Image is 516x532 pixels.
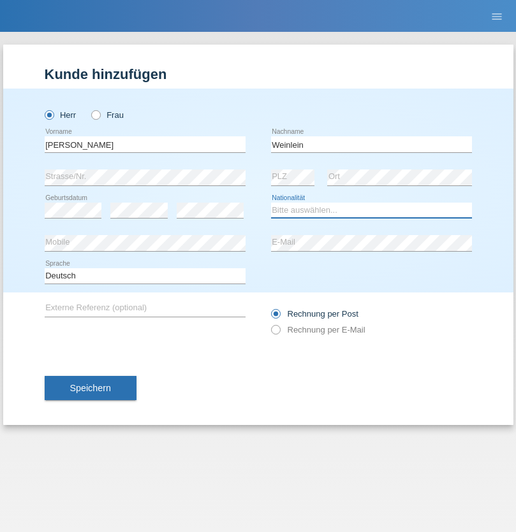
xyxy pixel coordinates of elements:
input: Herr [45,110,53,119]
label: Frau [91,110,124,120]
input: Rechnung per E-Mail [271,325,279,341]
i: menu [490,10,503,23]
label: Rechnung per Post [271,309,358,319]
button: Speichern [45,376,136,400]
label: Herr [45,110,77,120]
input: Frau [91,110,100,119]
input: Rechnung per Post [271,309,279,325]
label: Rechnung per E-Mail [271,325,365,334]
span: Speichern [70,383,111,393]
h1: Kunde hinzufügen [45,66,472,82]
a: menu [484,12,510,20]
